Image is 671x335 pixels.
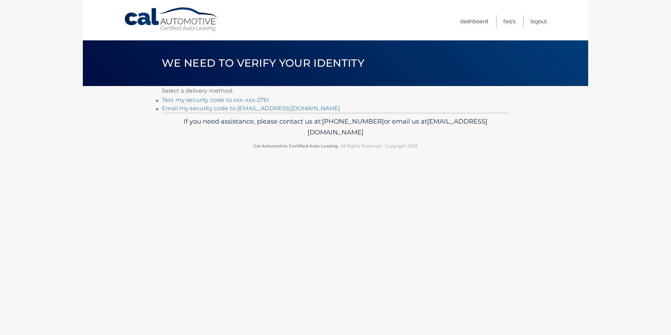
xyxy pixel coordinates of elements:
[253,143,338,149] strong: Cal Automotive Certified Auto Leasing
[166,142,505,150] p: - All Rights Reserved - Copyright 2025
[322,117,384,125] span: [PHONE_NUMBER]
[530,15,547,27] a: Logout
[162,97,269,103] a: Text my security code to xxx-xxx-2761
[162,86,509,96] p: Select a delivery method:
[460,15,488,27] a: Dashboard
[124,7,219,32] a: Cal Automotive
[162,57,364,70] span: We need to verify your identity
[503,15,515,27] a: FAQ's
[162,105,340,112] a: Email my security code to [EMAIL_ADDRESS][DOMAIN_NAME]
[166,116,505,138] p: If you need assistance, please contact us at: or email us at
